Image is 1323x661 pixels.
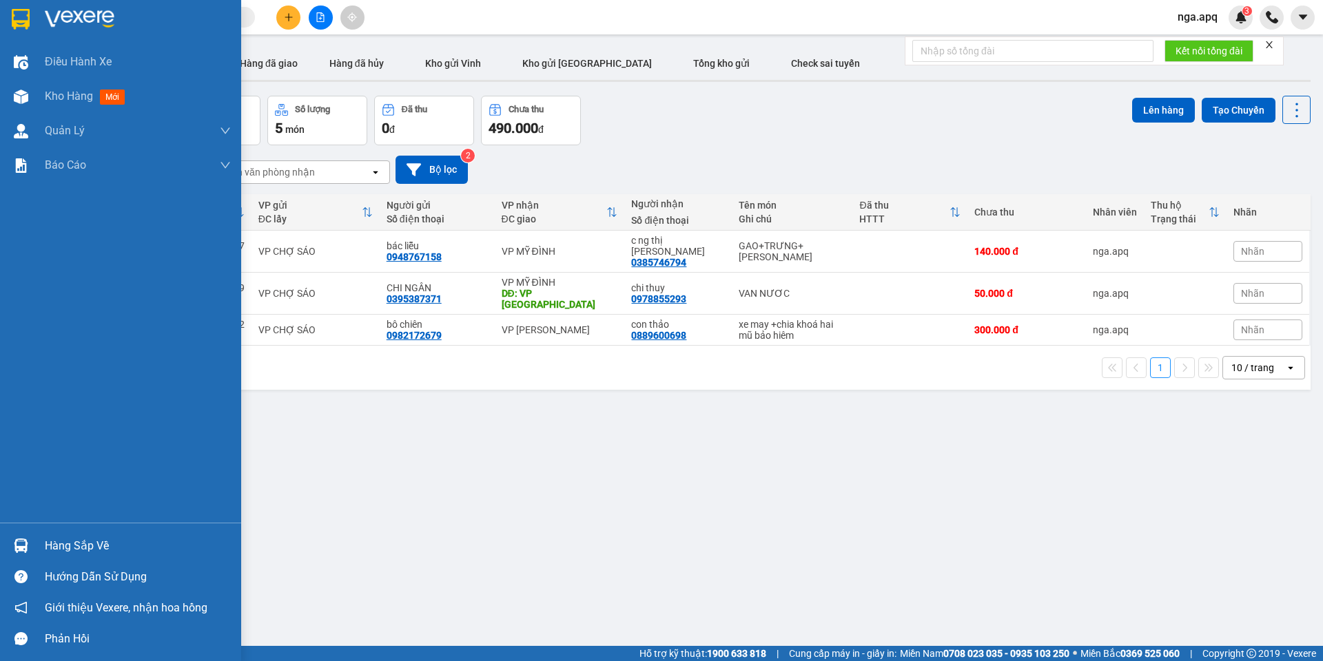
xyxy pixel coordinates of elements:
span: close [1264,40,1274,50]
span: đ [389,124,395,135]
div: ĐC giao [502,213,607,224]
strong: 0708 023 035 - 0935 103 250 [943,648,1069,659]
div: Số lượng [295,105,330,114]
div: ĐC lấy [258,213,362,224]
span: file-add [316,12,325,22]
div: 0982172679 [387,330,442,341]
span: notification [14,601,28,614]
div: Nhân viên [1093,207,1137,218]
span: đ [538,124,544,135]
sup: 3 [1242,6,1252,16]
th: Toggle SortBy [852,194,967,231]
span: Check sai tuyến [791,58,860,69]
span: Miền Bắc [1080,646,1180,661]
div: Phản hồi [45,629,231,649]
span: copyright [1247,649,1256,658]
img: warehouse-icon [14,538,28,553]
svg: open [1285,362,1296,373]
strong: CHUYỂN PHÁT NHANH AN PHÚ QUÝ [65,11,165,56]
img: warehouse-icon [14,90,28,104]
div: VP [PERSON_NAME] [502,324,618,335]
div: Chưa thu [974,207,1079,218]
div: 140.000 đ [974,246,1079,257]
span: Cung cấp máy in - giấy in: [789,646,896,661]
div: Chọn văn phòng nhận [220,165,315,179]
span: Tổng kho gửi [693,58,750,69]
span: Hỗ trợ kỹ thuật: [639,646,766,661]
div: 0978855293 [631,293,686,304]
span: down [220,160,231,171]
button: caret-down [1291,6,1315,30]
strong: 1900 633 818 [707,648,766,659]
div: 50.000 đ [974,288,1079,299]
span: mới [100,90,125,105]
span: Hàng đã hủy [329,58,384,69]
div: Đã thu [859,200,950,211]
div: Tên món [739,200,845,211]
div: Người nhận [631,198,725,209]
div: nga.apq [1093,246,1137,257]
span: down [220,125,231,136]
div: VP CHỢ SÁO [258,246,373,257]
span: | [777,646,779,661]
div: Hướng dẫn sử dụng [45,567,231,587]
span: nga.apq [1167,8,1229,25]
img: logo [8,41,50,109]
th: Toggle SortBy [495,194,625,231]
span: Kết nối tổng đài [1176,43,1242,59]
div: VAN NƯƠC [739,288,845,299]
img: warehouse-icon [14,55,28,70]
span: Kho gửi [GEOGRAPHIC_DATA] [522,58,652,69]
div: nga.apq [1093,324,1137,335]
button: file-add [309,6,333,30]
span: 5 [275,120,283,136]
div: Số điện thoại [387,213,488,224]
div: Người gửi [387,200,488,211]
span: 0 [382,120,389,136]
span: message [14,632,28,645]
span: caret-down [1297,11,1309,23]
strong: 0369 525 060 [1120,648,1180,659]
div: bô chiên [387,319,488,330]
img: icon-new-feature [1235,11,1247,23]
span: Kho hàng [45,90,93,103]
div: 300.000 đ [974,324,1079,335]
div: HTTT [859,213,950,224]
div: VP gửi [258,200,362,211]
button: Đã thu0đ [374,96,474,145]
div: 0889600698 [631,330,686,341]
span: Điều hành xe [45,53,112,70]
span: Nhãn [1241,246,1264,257]
button: 1 [1150,357,1171,378]
button: Tạo Chuyến [1202,98,1275,123]
button: aim [340,6,365,30]
span: Kho gửi Vinh [425,58,481,69]
div: Hàng sắp về [45,536,231,556]
div: DĐ: VP Mỹ Đình [502,288,618,310]
button: Kết nối tổng đài [1165,40,1253,62]
th: Toggle SortBy [1144,194,1227,231]
span: plus [284,12,294,22]
input: Nhập số tổng đài [912,40,1153,62]
button: Hàng đã giao [229,47,309,80]
span: | [1190,646,1192,661]
span: Nhãn [1241,324,1264,335]
div: chi thuy [631,282,725,293]
div: CHI NGÂN [387,282,488,293]
button: Lên hàng [1132,98,1195,123]
span: 3 [1244,6,1249,16]
span: Miền Nam [900,646,1069,661]
strong: PHIẾU GỬI HÀNG [59,98,171,112]
div: Trạng thái [1151,213,1209,224]
div: VP CHỢ SÁO [258,324,373,335]
div: Chưa thu [509,105,544,114]
div: GAO+TRƯNG+RAU [739,240,845,262]
span: SA1309254707 [180,75,260,90]
div: VP MỸ ĐÌNH [502,246,618,257]
div: Số điện thoại [631,215,725,226]
span: ⚪️ [1073,651,1077,656]
span: [GEOGRAPHIC_DATA], [GEOGRAPHIC_DATA] ↔ [GEOGRAPHIC_DATA] [57,59,170,94]
span: aim [347,12,357,22]
div: Đã thu [402,105,427,114]
span: Giới thiệu Vexere, nhận hoa hồng [45,599,207,616]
